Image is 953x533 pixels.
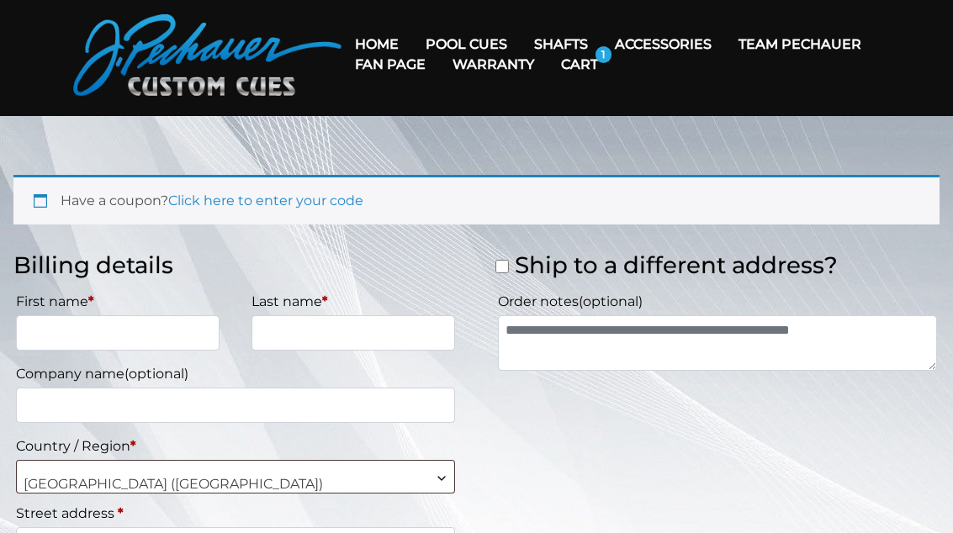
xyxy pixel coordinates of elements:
[548,43,612,86] a: Cart
[124,366,188,382] span: (optional)
[579,293,643,309] span: (optional)
[439,43,548,86] a: Warranty
[412,23,521,66] a: Pool Cues
[168,193,363,208] a: Enter your coupon code
[73,14,342,96] img: Pechauer Custom Cues
[498,288,937,315] label: Order notes
[521,23,601,66] a: Shafts
[13,251,458,279] h3: Billing details
[251,288,455,315] label: Last name
[601,23,725,66] a: Accessories
[16,433,455,460] label: Country / Region
[16,288,220,315] label: First name
[495,260,509,273] input: Ship to a different address?
[13,175,940,224] div: Have a coupon?
[725,23,875,66] a: Team Pechauer
[17,461,454,508] span: United States (US)
[341,43,439,86] a: Fan Page
[16,460,455,493] span: Country / Region
[16,361,455,388] label: Company name
[16,500,455,527] label: Street address
[515,251,838,279] span: Ship to a different address?
[341,23,412,66] a: Home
